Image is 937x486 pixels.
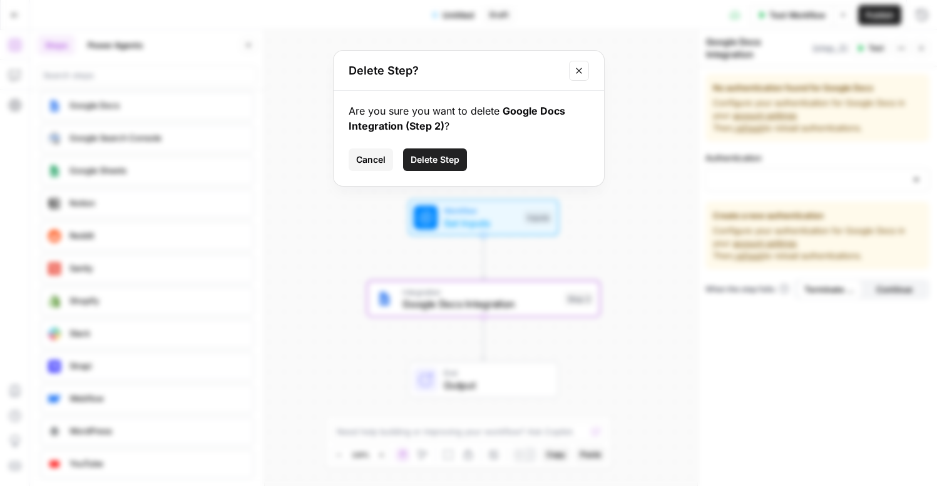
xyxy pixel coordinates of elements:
[349,62,561,80] h2: Delete Step?
[356,153,386,166] span: Cancel
[349,103,589,133] div: Are you sure you want to delete ?
[349,148,393,171] button: Cancel
[403,148,467,171] button: Delete Step
[569,61,589,81] button: Close modal
[411,153,459,166] span: Delete Step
